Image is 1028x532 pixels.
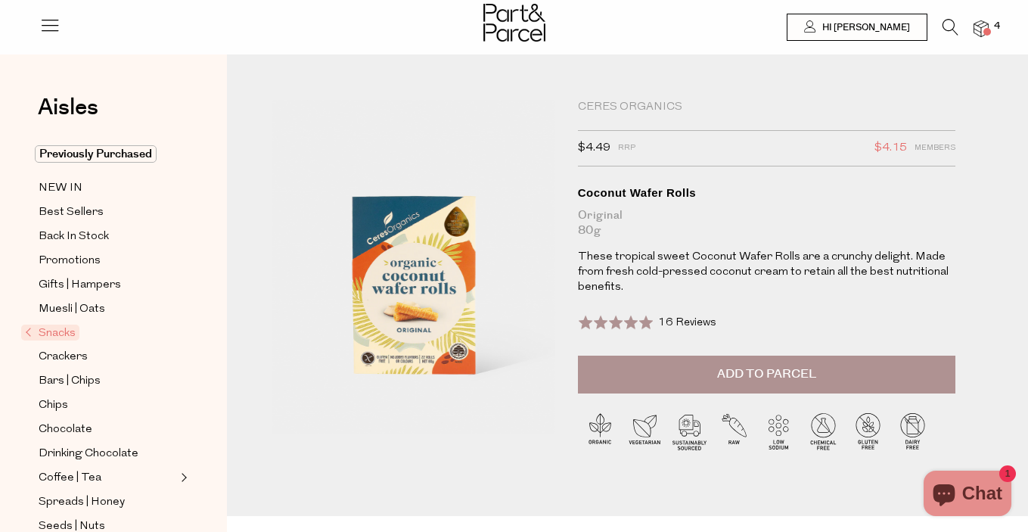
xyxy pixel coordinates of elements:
a: Previously Purchased [39,145,176,163]
a: 4 [974,20,989,36]
span: Gifts | Hampers [39,276,121,294]
span: Promotions [39,252,101,270]
a: Coffee | Tea [39,468,176,487]
div: Ceres Organics [578,100,956,115]
span: Spreads | Honey [39,493,125,512]
a: Best Sellers [39,203,176,222]
inbox-online-store-chat: Shopify online store chat [919,471,1016,520]
img: Part&Parcel [483,4,545,42]
button: Add to Parcel [578,356,956,394]
a: Crackers [39,347,176,366]
span: $4.49 [578,138,610,158]
span: Members [915,138,955,158]
span: Chocolate [39,421,92,439]
span: Chips [39,397,68,415]
span: 16 Reviews [658,317,716,328]
a: Aisles [38,96,98,134]
img: P_P-ICONS-Live_Bec_V11_Raw.svg [712,409,756,453]
span: Snacks [21,325,79,341]
span: Bars | Chips [39,372,101,390]
img: P_P-ICONS-Live_Bec_V11_Sustainable_Sourced.svg [667,409,712,453]
span: Previously Purchased [35,145,157,163]
a: Drinking Chocolate [39,444,176,463]
a: Spreads | Honey [39,493,176,512]
span: Add to Parcel [717,366,816,383]
span: Hi [PERSON_NAME] [818,21,910,34]
a: Muesli | Oats [39,300,176,319]
span: Drinking Chocolate [39,445,138,463]
img: P_P-ICONS-Live_Bec_V11_Low_Sodium.svg [756,409,801,453]
img: P_P-ICONS-Live_Bec_V11_Dairy_Free.svg [890,409,935,453]
img: P_P-ICONS-Live_Bec_V11_Gluten_Free.svg [846,409,890,453]
a: Gifts | Hampers [39,275,176,294]
div: Coconut Wafer Rolls [578,185,956,201]
a: Chocolate [39,420,176,439]
span: Aisles [38,91,98,124]
button: Expand/Collapse Coffee | Tea [177,468,188,487]
a: Bars | Chips [39,372,176,390]
a: Back In Stock [39,227,176,246]
a: NEW IN [39,179,176,198]
span: 4 [990,20,1004,33]
a: Chips [39,396,176,415]
span: RRP [618,138,635,158]
a: Snacks [25,324,176,342]
div: Original 80g [578,208,956,238]
span: Back In Stock [39,228,109,246]
img: P_P-ICONS-Live_Bec_V11_Organic.svg [578,409,623,453]
span: Muesli | Oats [39,300,105,319]
a: Promotions [39,251,176,270]
span: NEW IN [39,179,82,198]
p: These tropical sweet Coconut Wafer Rolls are a crunchy delight. Made from fresh cold-pressed coco... [578,250,956,295]
a: Hi [PERSON_NAME] [787,14,927,41]
span: Crackers [39,348,88,366]
span: Best Sellers [39,204,104,222]
span: Coffee | Tea [39,469,101,487]
img: P_P-ICONS-Live_Bec_V11_Vegetarian.svg [623,409,667,453]
img: P_P-ICONS-Live_Bec_V11_Chemical_Free.svg [801,409,846,453]
span: $4.15 [874,138,907,158]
